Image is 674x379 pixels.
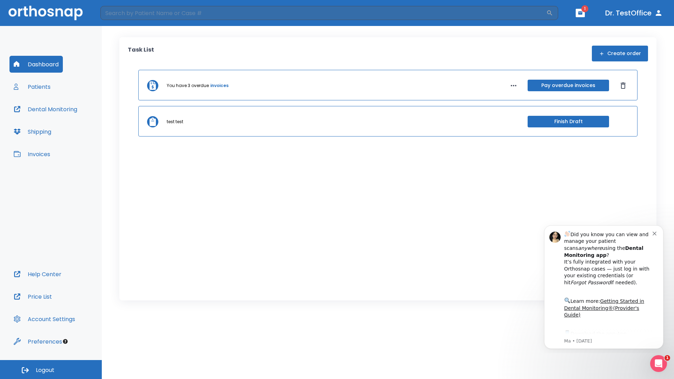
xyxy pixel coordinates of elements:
[534,219,674,353] iframe: Intercom notifications message
[62,338,68,345] div: Tooltip anchor
[617,80,629,91] button: Dismiss
[9,266,66,282] button: Help Center
[31,119,119,125] p: Message from Ma, sent 4w ago
[650,355,667,372] iframe: Intercom live chat
[9,311,79,327] button: Account Settings
[8,6,83,20] img: Orthosnap
[9,56,63,73] button: Dashboard
[9,101,81,118] button: Dental Monitoring
[31,110,119,146] div: Download the app: | ​ Let us know if you need help getting started!
[528,80,609,91] button: Pay overdue invoices
[602,7,666,19] button: Dr. TestOffice
[9,333,66,350] button: Preferences
[210,82,229,89] a: invoices
[581,5,588,12] span: 1
[9,288,56,305] button: Price List
[528,116,609,127] button: Finish Draft
[9,78,55,95] button: Patients
[128,46,154,61] p: Task List
[167,119,183,125] p: test test
[36,366,54,374] span: Logout
[9,146,54,162] button: Invoices
[119,11,125,16] button: Dismiss notification
[592,46,648,61] button: Create order
[31,112,93,125] a: App Store
[100,6,546,20] input: Search by Patient Name or Case #
[9,123,55,140] button: Shipping
[665,355,670,361] span: 1
[167,82,209,89] p: You have 3 overdue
